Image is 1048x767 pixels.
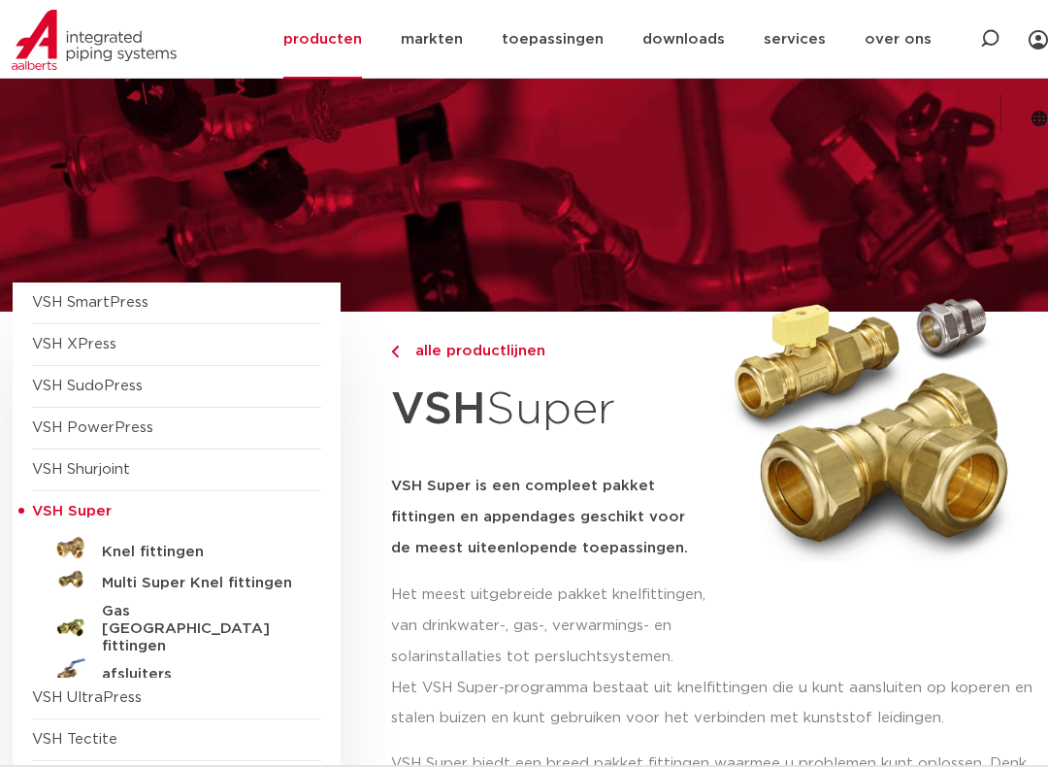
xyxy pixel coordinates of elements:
[391,387,486,432] strong: VSH
[32,420,153,435] a: VSH PowerPress
[391,580,708,673] p: Het meest uitgebreide pakket knelfittingen, van drinkwater-, gas-, verwarmings- en solarinstallat...
[32,655,321,686] a: afsluiters
[32,504,112,518] span: VSH Super
[391,471,708,564] h5: VSH Super is een compleet pakket fittingen en appendages geschikt voor de meest uiteenlopende toe...
[391,673,1035,735] p: Het VSH Super-programma bestaat uit knelfittingen die u kunt aansluiten op koperen en stalen buiz...
[102,575,294,592] h5: Multi Super Knel fittingen
[391,340,708,363] a: alle productlijnen
[102,666,294,684] h5: afsluiters
[102,603,294,655] h5: Gas [GEOGRAPHIC_DATA] fittingen
[32,690,142,705] a: VSH UltraPress
[391,373,708,448] h1: Super
[102,544,294,561] h5: Knel fittingen
[32,462,130,477] a: VSH Shurjoint
[32,295,148,310] a: VSH SmartPress
[32,379,143,393] a: VSH SudoPress
[32,533,321,564] a: Knel fittingen
[32,337,116,351] a: VSH XPress
[32,732,117,747] a: VSH Tectite
[404,344,545,358] span: alle productlijnen
[32,595,321,655] a: Gas [GEOGRAPHIC_DATA] fittingen
[391,346,399,358] img: chevron-right.svg
[32,564,321,595] a: Multi Super Knel fittingen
